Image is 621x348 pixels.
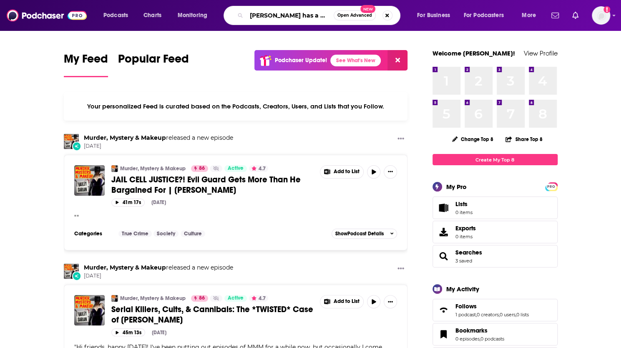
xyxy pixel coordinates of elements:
[603,6,610,13] svg: Add a profile image
[455,327,504,334] a: Bookmarks
[111,199,145,207] button: 41m 17s
[524,49,558,57] a: View Profile
[455,200,473,208] span: Lists
[455,249,482,256] a: Searches
[103,10,128,21] span: Podcasts
[249,165,268,172] button: 4.7
[224,295,247,302] a: Active
[320,166,364,178] button: Show More Button
[500,312,515,318] a: 0 users
[111,174,301,195] span: JAIL CELL JUSTICE?! Evil Guard Gets More Than He Bargained For | [PERSON_NAME]
[432,299,558,321] span: Follows
[455,327,488,334] span: Bookmarks
[592,6,610,25] span: Logged in as evankrask
[84,134,166,141] a: Murder, Mystery & Makeup
[191,295,208,302] a: 86
[446,285,479,293] div: My Activity
[84,264,166,271] a: Murder, Mystery & Makeup
[151,199,166,205] div: [DATE]
[74,165,105,196] img: JAIL CELL JUSTICE?! Evil Guard Gets More Than He Bargained For | Joan Little
[120,295,186,302] a: Murder, Mystery & Makeup
[172,9,218,22] button: open menu
[384,295,397,308] button: Show More Button
[64,264,79,279] img: Murder, Mystery & Makeup
[224,165,247,172] a: Active
[231,6,408,25] div: Search podcasts, credits, & more...
[334,169,360,175] span: Add to List
[74,295,105,325] img: Serial Killers, Cults, & Cannibals: The *TWISTED* Case of Ottis Toole
[455,234,476,240] span: 0 items
[334,10,376,20] button: Open AdvancedNew
[499,312,500,318] span: ,
[111,295,118,302] img: Murder, Mystery & Makeup
[455,200,468,208] span: Lists
[432,197,558,219] a: Lists
[111,304,313,325] span: Serial Killers, Cults, & Cannibals: The *TWISTED* Case of [PERSON_NAME]
[411,9,460,22] button: open menu
[320,295,364,308] button: Show More Button
[7,8,87,23] img: Podchaser - Follow, Share and Rate Podcasts
[477,312,499,318] a: 0 creators
[505,131,543,147] button: Share Top 8
[455,209,473,215] span: 0 items
[111,304,314,325] a: Serial Killers, Cults, & Cannibals: The *TWISTED* Case of [PERSON_NAME]
[458,9,516,22] button: open menu
[337,13,372,18] span: Open Advanced
[516,312,529,318] a: 0 lists
[111,328,145,336] button: 45m 13s
[84,272,233,280] span: [DATE]
[435,226,452,238] span: Exports
[111,174,314,195] a: JAIL CELL JUSTICE?! Evil Guard Gets More Than He Bargained For | [PERSON_NAME]
[84,134,233,142] h3: released a new episode
[181,230,205,237] a: Culture
[546,184,556,190] span: PRO
[64,134,79,149] img: Murder, Mystery & Makeup
[228,164,244,173] span: Active
[228,294,244,303] span: Active
[199,294,205,303] span: 86
[64,52,108,77] a: My Feed
[447,134,499,144] button: Change Top 8
[275,57,327,64] p: Podchaser Update!
[120,165,186,172] a: Murder, Mystery & Makeup
[111,165,118,172] img: Murder, Mystery & Makeup
[118,230,152,237] a: True Crime
[480,336,504,342] a: 0 podcasts
[455,336,480,342] a: 0 episodes
[360,5,375,13] span: New
[435,202,452,214] span: Lists
[178,10,207,21] span: Monitoring
[394,134,407,144] button: Show More Button
[446,183,467,191] div: My Pro
[153,230,179,237] a: Society
[455,224,476,232] span: Exports
[548,8,562,23] a: Show notifications dropdown
[432,323,558,345] span: Bookmarks
[455,258,472,264] a: 3 saved
[384,165,397,179] button: Show More Button
[249,295,268,302] button: 4.7
[118,52,189,77] a: Popular Feed
[464,10,504,21] span: For Podcasters
[432,245,558,267] span: Searches
[432,49,515,57] a: Welcome [PERSON_NAME]!
[516,9,546,22] button: open menu
[74,214,79,221] span: " "
[455,303,477,310] span: Follows
[592,6,610,25] img: User Profile
[432,221,558,243] a: Exports
[592,6,610,25] button: Show profile menu
[72,271,81,280] div: New Episode
[455,312,476,318] a: 1 podcast
[332,229,397,239] button: ShowPodcast Details
[515,312,516,318] span: ,
[191,165,208,172] a: 86
[138,9,166,22] a: Charts
[394,264,407,274] button: Show More Button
